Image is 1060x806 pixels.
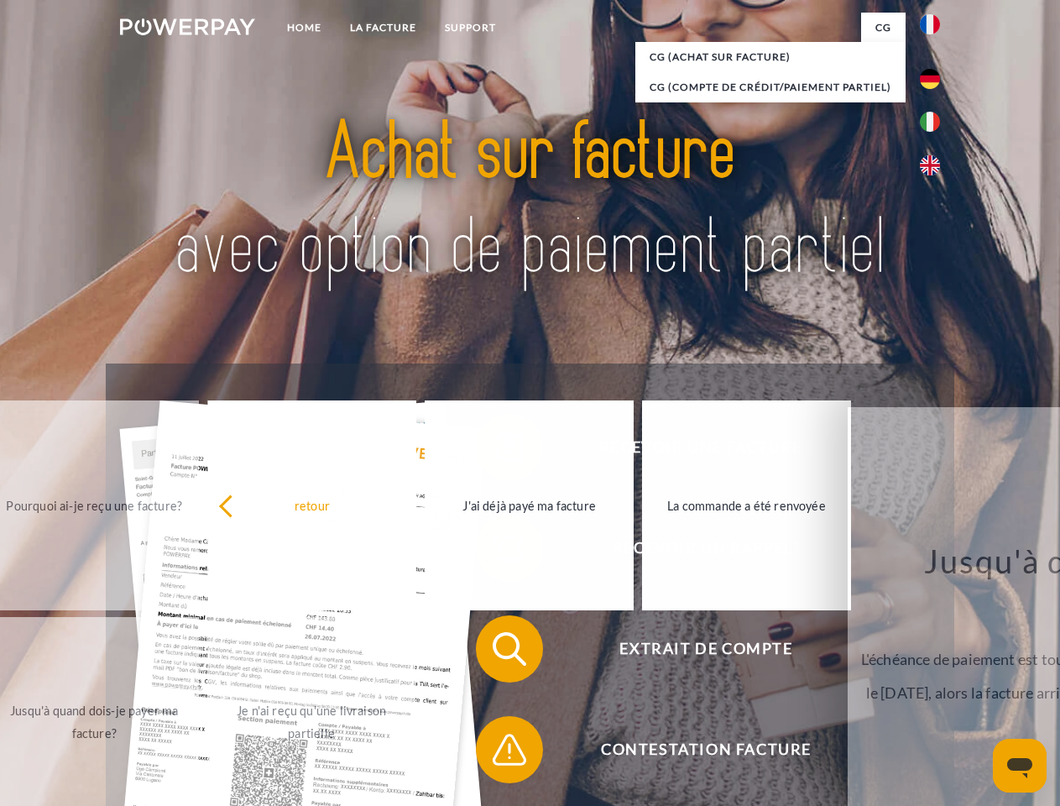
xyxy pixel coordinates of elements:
[500,716,911,783] span: Contestation Facture
[431,13,510,43] a: Support
[120,18,255,35] img: logo-powerpay-white.svg
[920,112,940,132] img: it
[160,81,900,322] img: title-powerpay_fr.svg
[993,739,1047,793] iframe: Bouton de lancement de la fenêtre de messagerie
[336,13,431,43] a: LA FACTURE
[500,615,911,683] span: Extrait de compte
[920,155,940,175] img: en
[652,494,841,516] div: La commande a été renvoyée
[273,13,336,43] a: Home
[476,716,912,783] button: Contestation Facture
[435,494,624,516] div: J'ai déjà payé ma facture
[635,42,906,72] a: CG (achat sur facture)
[218,494,407,516] div: retour
[217,699,406,745] div: Je n'ai reçu qu'une livraison partielle
[488,628,530,670] img: qb_search.svg
[861,13,906,43] a: CG
[920,69,940,89] img: de
[635,72,906,102] a: CG (Compte de crédit/paiement partiel)
[488,729,530,771] img: qb_warning.svg
[920,14,940,34] img: fr
[476,615,912,683] button: Extrait de compte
